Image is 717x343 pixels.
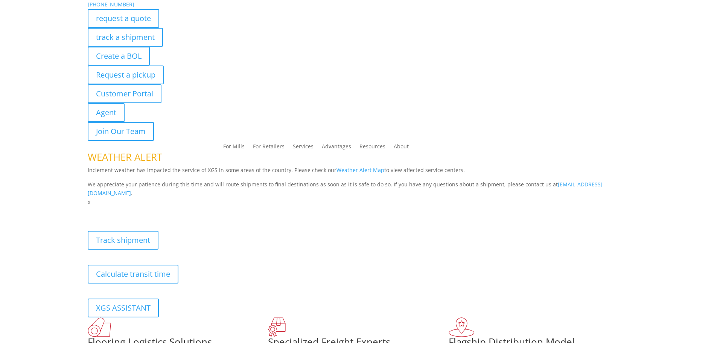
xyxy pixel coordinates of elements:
a: XGS ASSISTANT [88,299,159,317]
a: request a quote [88,9,159,28]
p: We appreciate your patience during this time and will route shipments to final destinations as so... [88,180,630,198]
a: Create a BOL [88,47,150,66]
p: x [88,198,630,207]
span: WEATHER ALERT [88,150,162,164]
a: Calculate transit time [88,265,178,284]
a: Advantages [322,144,351,152]
a: [PHONE_NUMBER] [88,1,134,8]
b: Visibility, transparency, and control for your entire supply chain. [88,208,256,215]
a: Resources [359,144,385,152]
a: For Mills [223,144,245,152]
p: Inclement weather has impacted the service of XGS in some areas of the country. Please check our ... [88,166,630,180]
a: Join Our Team [88,122,154,141]
a: For Retailers [253,144,285,152]
img: xgs-icon-flagship-distribution-model-red [449,317,475,337]
a: Agent [88,103,125,122]
a: Customer Portal [88,84,161,103]
img: xgs-icon-total-supply-chain-intelligence-red [88,317,111,337]
a: Weather Alert Map [336,166,384,174]
a: Request a pickup [88,66,164,84]
a: Services [293,144,314,152]
img: xgs-icon-focused-on-flooring-red [268,317,286,337]
a: About [394,144,409,152]
a: track a shipment [88,28,163,47]
a: Track shipment [88,231,158,250]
